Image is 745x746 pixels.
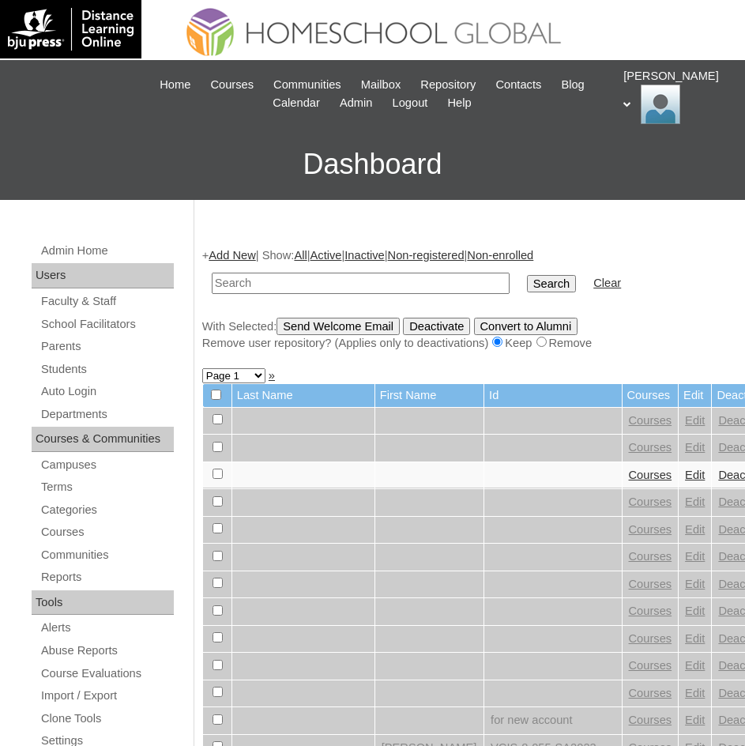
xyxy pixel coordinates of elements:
[484,384,621,407] td: Id
[40,664,174,684] a: Course Evaluations
[40,477,174,497] a: Terms
[375,384,483,407] td: First Name
[209,249,255,262] a: Add New
[265,76,349,94] a: Communities
[40,315,174,334] a: School Facilitators
[277,318,400,335] input: Send Welcome Email
[202,318,729,352] div: With Selected:
[593,277,621,289] a: Clear
[32,427,174,452] div: Courses & Communities
[439,94,479,112] a: Help
[40,241,174,261] a: Admin Home
[685,495,705,508] a: Edit
[685,659,705,672] a: Edit
[685,632,705,645] a: Edit
[160,76,190,94] span: Home
[679,384,711,407] td: Edit
[629,523,672,536] a: Courses
[641,85,680,124] img: Ariane Ebuen
[210,76,254,94] span: Courses
[685,550,705,563] a: Edit
[202,76,262,94] a: Courses
[685,605,705,617] a: Edit
[685,687,705,699] a: Edit
[269,369,275,382] a: »
[40,337,174,356] a: Parents
[629,687,672,699] a: Courses
[40,500,174,520] a: Categories
[40,567,174,587] a: Reports
[361,76,401,94] span: Mailbox
[294,249,307,262] a: All
[8,8,134,51] img: logo-white.png
[32,590,174,616] div: Tools
[40,292,174,311] a: Faculty & Staff
[527,275,576,292] input: Search
[685,523,705,536] a: Edit
[152,76,198,94] a: Home
[467,249,533,262] a: Non-enrolled
[487,76,549,94] a: Contacts
[629,441,672,454] a: Courses
[685,714,705,726] a: Edit
[561,76,584,94] span: Blog
[629,469,672,481] a: Courses
[685,469,705,481] a: Edit
[40,641,174,661] a: Abuse Reports
[412,76,483,94] a: Repository
[32,263,174,288] div: Users
[685,441,705,454] a: Edit
[629,578,672,590] a: Courses
[344,249,385,262] a: Inactive
[623,68,729,124] div: [PERSON_NAME]
[623,384,679,407] td: Courses
[340,94,373,112] span: Admin
[232,384,374,407] td: Last Name
[685,414,705,427] a: Edit
[40,686,174,706] a: Import / Export
[265,94,327,112] a: Calendar
[273,94,319,112] span: Calendar
[403,318,470,335] input: Deactivate
[202,247,729,352] div: + | Show: | | | |
[495,76,541,94] span: Contacts
[420,76,476,94] span: Repository
[629,714,672,726] a: Courses
[629,550,672,563] a: Courses
[553,76,592,94] a: Blog
[388,249,465,262] a: Non-registered
[40,522,174,542] a: Courses
[629,495,672,508] a: Courses
[212,273,510,294] input: Search
[40,618,174,638] a: Alerts
[310,249,342,262] a: Active
[474,318,578,335] input: Convert to Alumni
[202,335,729,352] div: Remove user repository? (Applies only to deactivations) Keep Remove
[685,578,705,590] a: Edit
[273,76,341,94] span: Communities
[40,360,174,379] a: Students
[393,94,428,112] span: Logout
[40,382,174,401] a: Auto Login
[353,76,409,94] a: Mailbox
[8,129,737,200] h3: Dashboard
[40,405,174,424] a: Departments
[447,94,471,112] span: Help
[629,605,672,617] a: Courses
[385,94,436,112] a: Logout
[40,545,174,565] a: Communities
[629,659,672,672] a: Courses
[40,455,174,475] a: Campuses
[484,707,621,734] td: for new account
[40,709,174,729] a: Clone Tools
[332,94,381,112] a: Admin
[629,632,672,645] a: Courses
[629,414,672,427] a: Courses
